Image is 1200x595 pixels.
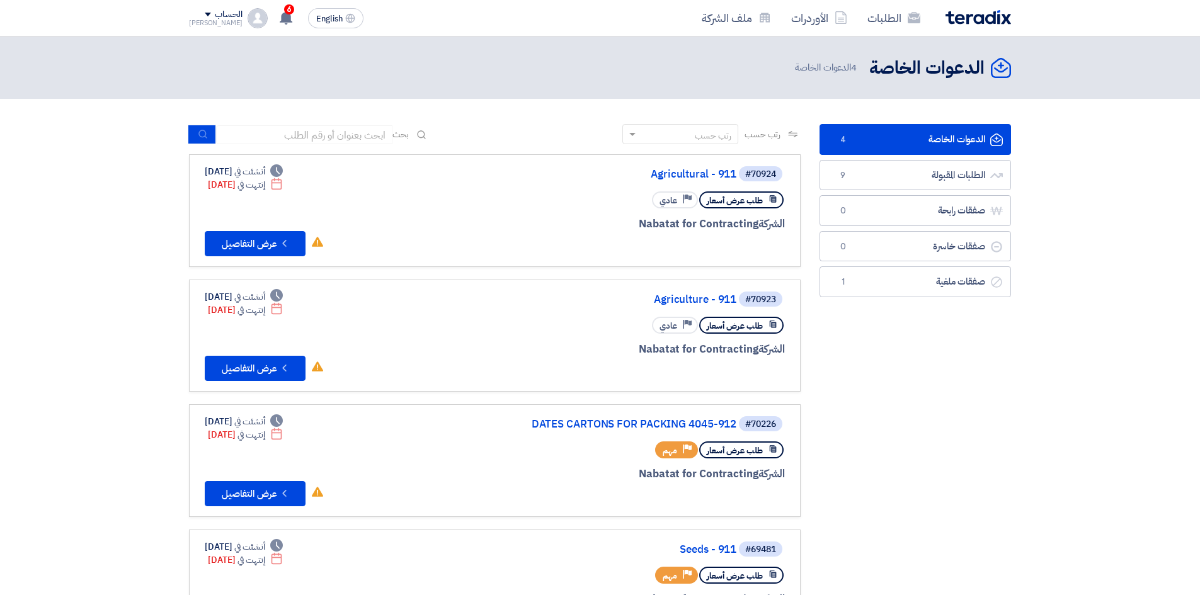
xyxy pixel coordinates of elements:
[205,415,283,428] div: [DATE]
[208,553,283,567] div: [DATE]
[234,165,265,178] span: أنشئت في
[205,540,283,553] div: [DATE]
[820,124,1011,155] a: الدعوات الخاصة4
[835,205,850,217] span: 0
[205,356,306,381] button: عرض التفاصيل
[208,303,283,317] div: [DATE]
[745,545,776,554] div: #69481
[316,14,343,23] span: English
[820,231,1011,262] a: صفقات خاسرة0
[851,60,857,74] span: 4
[820,195,1011,226] a: صفقات رابحة0
[707,570,763,582] span: طلب عرض أسعار
[237,428,265,441] span: إنتهت في
[692,3,781,33] a: ملف الشركة
[208,178,283,191] div: [DATE]
[234,290,265,303] span: أنشئت في
[795,60,859,75] span: الدعوات الخاصة
[835,276,850,288] span: 1
[660,320,677,332] span: عادي
[237,178,265,191] span: إنتهت في
[482,341,785,358] div: Nabatat for Contracting
[781,3,857,33] a: الأوردرات
[707,320,763,332] span: طلب عرض أسعار
[835,169,850,182] span: 9
[663,445,677,456] span: مهم
[835,241,850,253] span: 0
[205,231,306,256] button: عرض التفاصيل
[663,570,677,582] span: مهم
[248,8,268,28] img: profile_test.png
[857,3,930,33] a: الطلبات
[284,4,294,14] span: 6
[189,20,243,26] div: [PERSON_NAME]
[745,170,776,179] div: #70924
[745,420,776,429] div: #70226
[484,294,736,305] a: Agriculture - 911
[208,428,283,441] div: [DATE]
[707,195,763,207] span: طلب عرض أسعار
[484,419,736,430] a: DATES CARTONS FOR PACKING 4045-912
[237,303,265,317] span: إنتهت في
[205,165,283,178] div: [DATE]
[745,128,780,141] span: رتب حسب
[946,10,1011,25] img: Teradix logo
[707,445,763,456] span: طلب عرض أسعار
[820,160,1011,191] a: الطلبات المقبولة9
[234,415,265,428] span: أنشئت في
[820,266,1011,297] a: صفقات ملغية1
[215,9,242,20] div: الحساب
[216,125,392,144] input: ابحث بعنوان أو رقم الطلب
[484,169,736,180] a: Agricultural - 911
[660,195,677,207] span: عادي
[205,290,283,303] div: [DATE]
[745,295,776,304] div: #70923
[392,128,409,141] span: بحث
[482,466,785,482] div: Nabatat for Contracting
[308,8,363,28] button: English
[758,341,786,357] span: الشركة
[205,481,306,506] button: عرض التفاصيل
[758,466,786,482] span: الشركة
[835,133,850,146] span: 4
[484,544,736,555] a: Seeds - 911
[695,129,731,142] div: رتب حسب
[237,553,265,567] span: إنتهت في
[758,216,786,232] span: الشركة
[482,216,785,232] div: Nabatat for Contracting
[869,56,985,81] h2: الدعوات الخاصة
[234,540,265,553] span: أنشئت في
